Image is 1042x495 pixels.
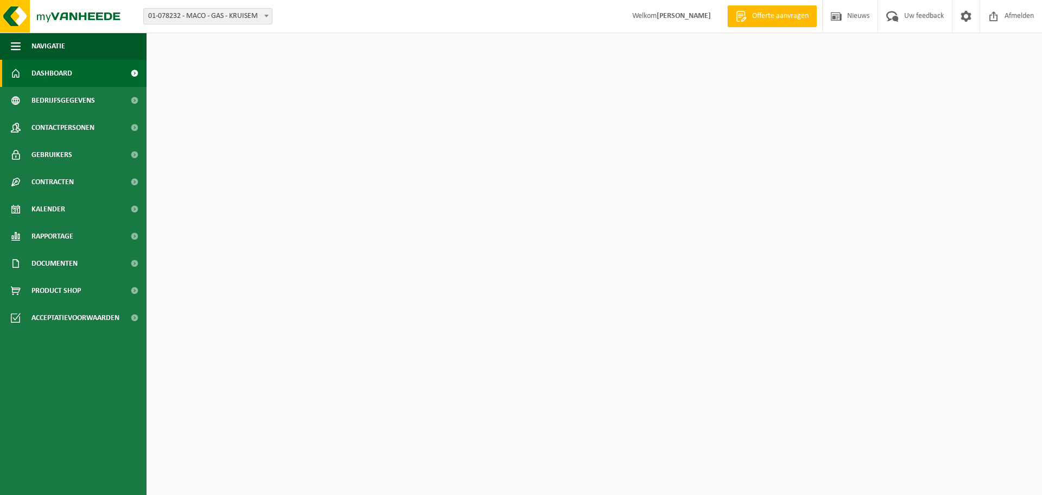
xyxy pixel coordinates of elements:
span: Rapportage [31,223,73,250]
a: Offerte aanvragen [727,5,817,27]
span: Contactpersonen [31,114,94,141]
strong: [PERSON_NAME] [657,12,711,20]
span: Acceptatievoorwaarden [31,304,119,331]
span: Contracten [31,168,74,196]
span: Kalender [31,196,65,223]
span: 01-078232 - MACO - GAS - KRUISEM [143,8,272,24]
span: Gebruikers [31,141,72,168]
span: Navigatie [31,33,65,60]
span: Offerte aanvragen [749,11,811,22]
span: 01-078232 - MACO - GAS - KRUISEM [144,9,272,24]
span: Dashboard [31,60,72,87]
span: Bedrijfsgegevens [31,87,95,114]
span: Product Shop [31,277,81,304]
span: Documenten [31,250,78,277]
